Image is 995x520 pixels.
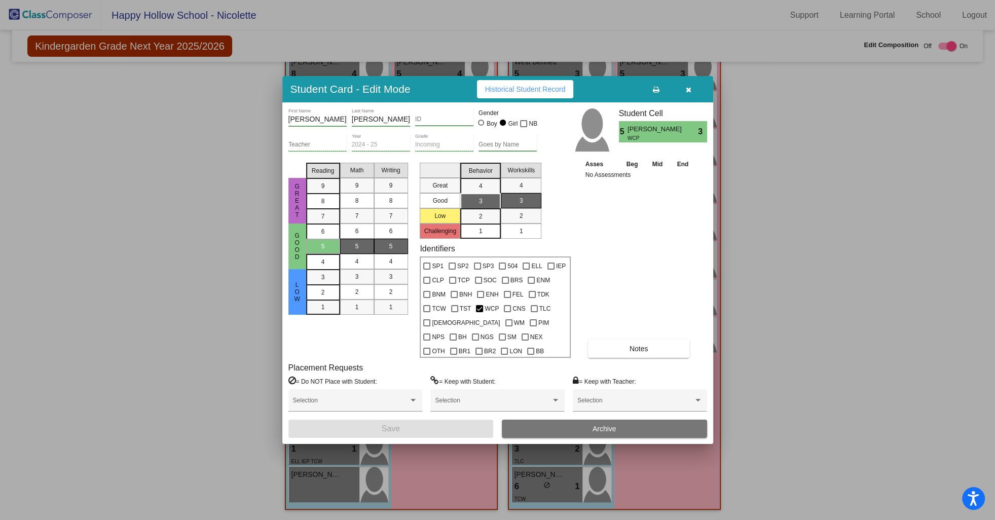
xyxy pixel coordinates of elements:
[478,108,537,118] mat-label: Gender
[484,345,496,357] span: BR2
[321,212,325,221] span: 7
[628,124,684,134] span: [PERSON_NAME]
[486,288,498,301] span: ENH
[432,260,444,272] span: SP1
[321,227,325,236] span: 6
[355,272,359,281] span: 3
[502,420,707,438] button: Archive
[588,340,690,358] button: Notes
[389,181,393,190] span: 9
[389,196,393,205] span: 8
[292,183,302,218] span: Great
[381,166,400,175] span: Writing
[389,242,393,251] span: 5
[458,274,470,286] span: TCP
[458,331,467,343] span: BH
[457,260,469,272] span: SP2
[628,134,677,142] span: WCP
[485,303,499,315] span: WCP
[389,303,393,312] span: 1
[538,317,549,329] span: PIM
[509,345,522,357] span: LON
[355,196,359,205] span: 8
[619,108,707,118] h3: Student Cell
[539,303,551,315] span: TLC
[290,83,411,95] h3: Student Card - Edit Mode
[355,257,359,266] span: 4
[389,227,393,236] span: 6
[432,317,500,329] span: [DEMOGRAPHIC_DATA]
[432,345,445,357] span: OTH
[510,274,523,286] span: BRS
[355,303,359,312] span: 1
[508,119,518,128] div: Girl
[352,141,410,148] input: year
[420,244,455,253] label: Identifiers
[288,420,494,438] button: Save
[430,376,495,386] label: = Keep with Student:
[479,227,483,236] span: 1
[321,288,325,297] span: 2
[556,260,566,272] span: IEP
[355,242,359,251] span: 5
[288,141,347,148] input: teacher
[350,166,364,175] span: Math
[459,345,470,357] span: BR1
[321,242,325,251] span: 5
[619,159,645,170] th: Beg
[477,80,574,98] button: Historical Student Record
[484,274,497,286] span: SOC
[288,376,377,386] label: = Do NOT Place with Student:
[512,288,524,301] span: FEL
[485,85,566,93] span: Historical Student Record
[520,211,523,220] span: 2
[514,317,525,329] span: WM
[507,166,535,175] span: Workskills
[512,303,525,315] span: CNS
[389,257,393,266] span: 4
[432,274,444,286] span: CLP
[382,424,400,433] span: Save
[355,287,359,296] span: 2
[389,287,393,296] span: 2
[507,331,517,343] span: SM
[478,141,537,148] input: goes by name
[479,212,483,221] span: 2
[645,159,670,170] th: Mid
[573,376,636,386] label: = Keep with Teacher:
[355,211,359,220] span: 7
[536,345,544,357] span: BB
[520,181,523,190] span: 4
[389,211,393,220] span: 7
[530,331,543,343] span: NEX
[531,260,542,272] span: ELL
[469,166,493,175] span: Behavior
[486,119,497,128] div: Boy
[321,273,325,282] span: 3
[321,257,325,267] span: 4
[537,288,549,301] span: TDK
[288,363,363,373] label: Placement Requests
[698,126,707,138] span: 3
[355,181,359,190] span: 9
[292,281,302,303] span: Low
[520,227,523,236] span: 1
[479,181,483,191] span: 4
[583,159,619,170] th: Asses
[520,196,523,205] span: 3
[432,331,445,343] span: NPS
[630,345,648,353] span: Notes
[619,126,628,138] span: 5
[389,272,393,281] span: 3
[355,227,359,236] span: 6
[593,425,616,433] span: Archive
[536,274,550,286] span: ENM
[432,303,446,315] span: TCW
[583,170,696,180] td: No Assessments
[481,331,494,343] span: NGS
[321,181,325,191] span: 9
[479,197,483,206] span: 3
[507,260,518,272] span: 504
[321,197,325,206] span: 8
[459,288,472,301] span: BNH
